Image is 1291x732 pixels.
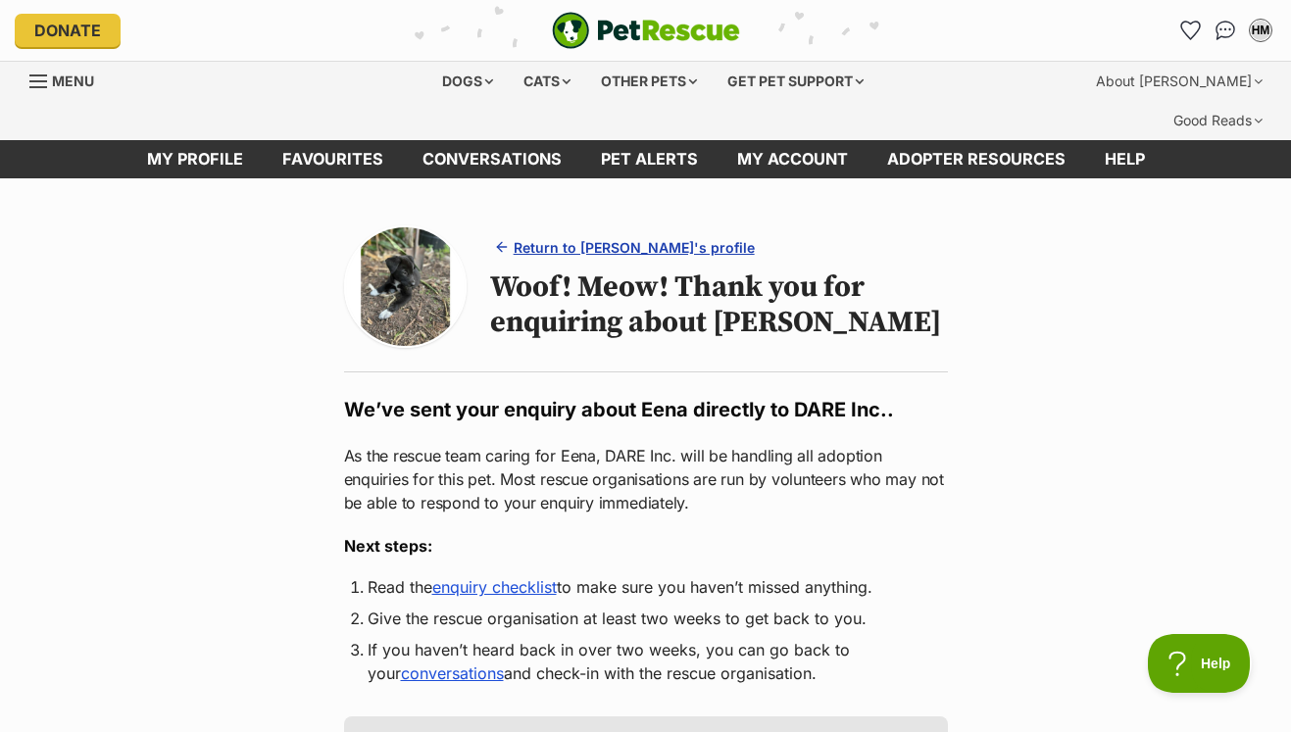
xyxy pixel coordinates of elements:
h2: We’ve sent your enquiry about Eena directly to DARE Inc.. [344,396,948,423]
a: PetRescue [552,12,740,49]
img: Photo of Eena [346,227,465,346]
li: If you haven’t heard back in over two weeks, you can go back to your and check-in with the rescue... [368,638,924,685]
a: Adopter resources [868,140,1085,178]
div: Other pets [587,62,711,101]
span: Menu [52,73,94,89]
p: As the rescue team caring for Eena, DARE Inc. will be handling all adoption enquiries for this pe... [344,444,948,514]
a: Favourites [1174,15,1206,46]
iframe: Help Scout Beacon - Open [1148,634,1252,693]
a: conversations [401,663,504,683]
li: Read the to make sure you haven’t missed anything. [368,575,924,599]
div: About [PERSON_NAME] [1082,62,1276,101]
a: Favourites [263,140,403,178]
h3: Next steps: [344,534,948,558]
img: logo-e224e6f780fb5917bec1dbf3a21bbac754714ae5b6737aabdf751b685950b380.svg [552,12,740,49]
button: My account [1245,15,1276,46]
a: Donate [15,14,121,47]
a: Pet alerts [581,140,718,178]
div: Cats [510,62,584,101]
h1: Woof! Meow! Thank you for enquiring about [PERSON_NAME] [490,269,948,340]
a: Return to [PERSON_NAME]'s profile [490,233,763,262]
a: enquiry checklist [432,577,557,597]
a: Help [1085,140,1165,178]
div: Dogs [428,62,507,101]
li: Give the rescue organisation at least two weeks to get back to you. [368,607,924,630]
a: Menu [29,62,108,97]
a: conversations [403,140,581,178]
a: Conversations [1210,15,1241,46]
div: Good Reads [1160,101,1276,140]
ul: Account quick links [1174,15,1276,46]
a: My account [718,140,868,178]
a: My profile [127,140,263,178]
div: HM [1251,21,1270,40]
img: chat-41dd97257d64d25036548639549fe6c8038ab92f7586957e7f3b1b290dea8141.svg [1216,21,1236,40]
span: Return to [PERSON_NAME]'s profile [514,237,755,258]
div: Get pet support [714,62,877,101]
